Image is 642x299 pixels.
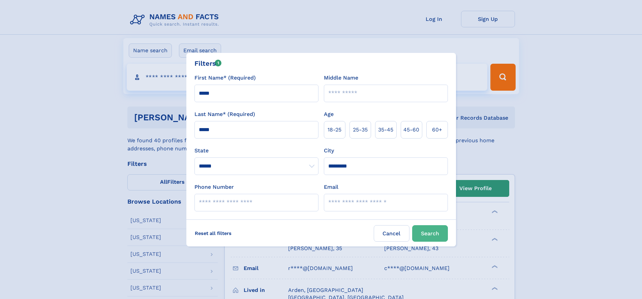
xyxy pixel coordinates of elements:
label: Phone Number [194,183,234,191]
div: Filters [194,58,222,68]
span: 60+ [432,126,442,134]
button: Search [412,225,448,242]
label: Age [324,110,334,118]
span: 18‑25 [328,126,341,134]
label: Reset all filters [190,225,236,241]
label: Last Name* (Required) [194,110,255,118]
label: First Name* (Required) [194,74,256,82]
label: Cancel [374,225,409,242]
label: State [194,147,318,155]
span: 45‑60 [403,126,419,134]
span: 25‑35 [353,126,368,134]
span: 35‑45 [378,126,393,134]
label: Middle Name [324,74,358,82]
label: City [324,147,334,155]
label: Email [324,183,338,191]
